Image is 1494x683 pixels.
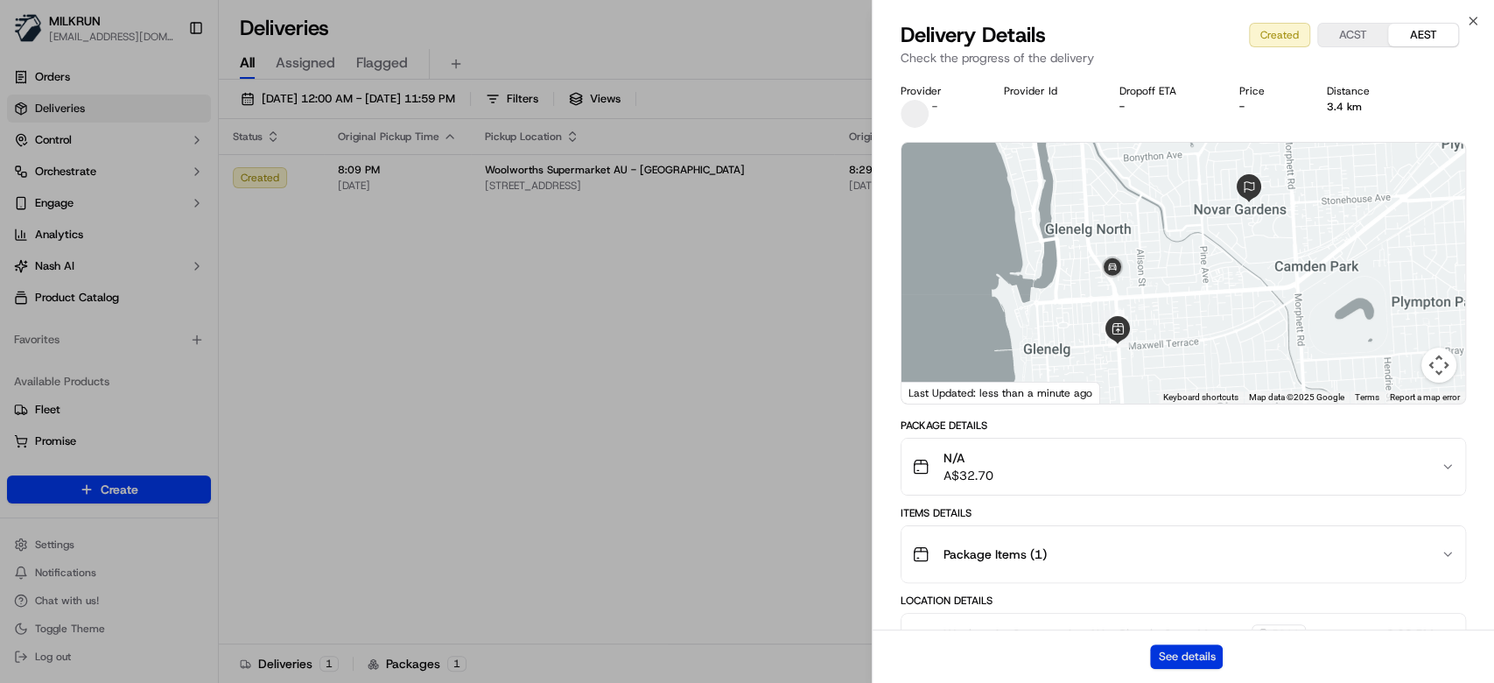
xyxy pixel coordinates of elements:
[1355,392,1379,402] a: Terms (opens in new tab)
[901,382,1100,404] div: Last Updated: less than a minute ago
[1327,100,1404,114] div: 3.4 km
[1238,84,1298,98] div: Price
[1150,644,1223,669] button: See details
[943,449,993,467] span: N/A
[1318,24,1388,46] button: ACST
[901,526,1465,582] button: Package Items (1)
[1390,392,1460,402] a: Report a map error
[943,546,1047,563] span: Package Items ( 1 )
[1163,391,1238,404] button: Keyboard shortcuts
[1327,84,1404,98] div: Distance
[901,614,1465,672] button: Woolworths Supermarket AU - Glenelg Store Manager53118:09 PM
[1238,100,1298,114] div: -
[901,439,1465,495] button: N/AA$32.70
[1421,348,1456,383] button: Map camera controls
[901,506,1466,520] div: Items Details
[943,467,993,484] span: A$32.70
[1249,392,1344,402] span: Map data ©2025 Google
[906,381,964,404] img: Google
[1386,625,1434,643] span: 8:09 PM
[932,100,937,114] span: -
[1101,310,1124,333] div: 3
[906,381,964,404] a: Open this area in Google Maps (opens a new window)
[901,419,1466,433] div: Package Details
[901,49,1466,67] p: Check the progress of the delivery
[1004,84,1091,98] div: Provider Id
[943,625,1248,643] span: Woolworths Supermarket AU - Glenelg Store Manager
[1272,627,1300,641] span: 5311
[1388,24,1458,46] button: AEST
[901,84,976,98] div: Provider
[1119,100,1210,114] div: -
[1119,84,1210,98] div: Dropoff ETA
[901,594,1466,608] div: Location Details
[901,21,1046,49] span: Delivery Details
